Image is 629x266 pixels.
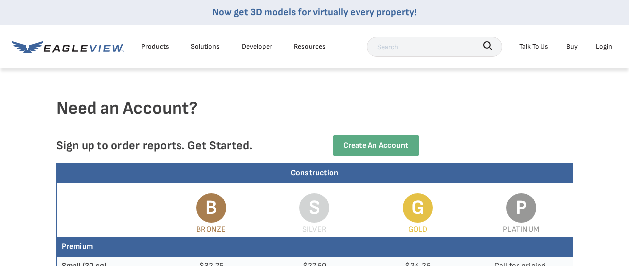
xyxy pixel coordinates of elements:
[596,40,612,53] div: Login
[302,225,327,234] span: Silver
[367,37,502,57] input: Search
[242,40,272,53] a: Developer
[141,40,169,53] div: Products
[333,135,419,156] a: Create an Account
[56,138,299,153] p: Sign up to order reports. Get Started.
[403,193,433,223] span: G
[56,97,573,135] h4: Need an Account?
[294,40,326,53] div: Resources
[503,225,539,234] span: Platinum
[57,164,573,183] div: Construction
[196,193,226,223] span: B
[57,237,573,257] th: Premium
[212,6,417,18] a: Now get 3D models for virtually every property!
[191,40,220,53] div: Solutions
[506,193,536,223] span: P
[299,193,329,223] span: S
[196,225,226,234] span: Bronze
[566,40,578,53] a: Buy
[519,40,548,53] div: Talk To Us
[408,225,428,234] span: Gold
